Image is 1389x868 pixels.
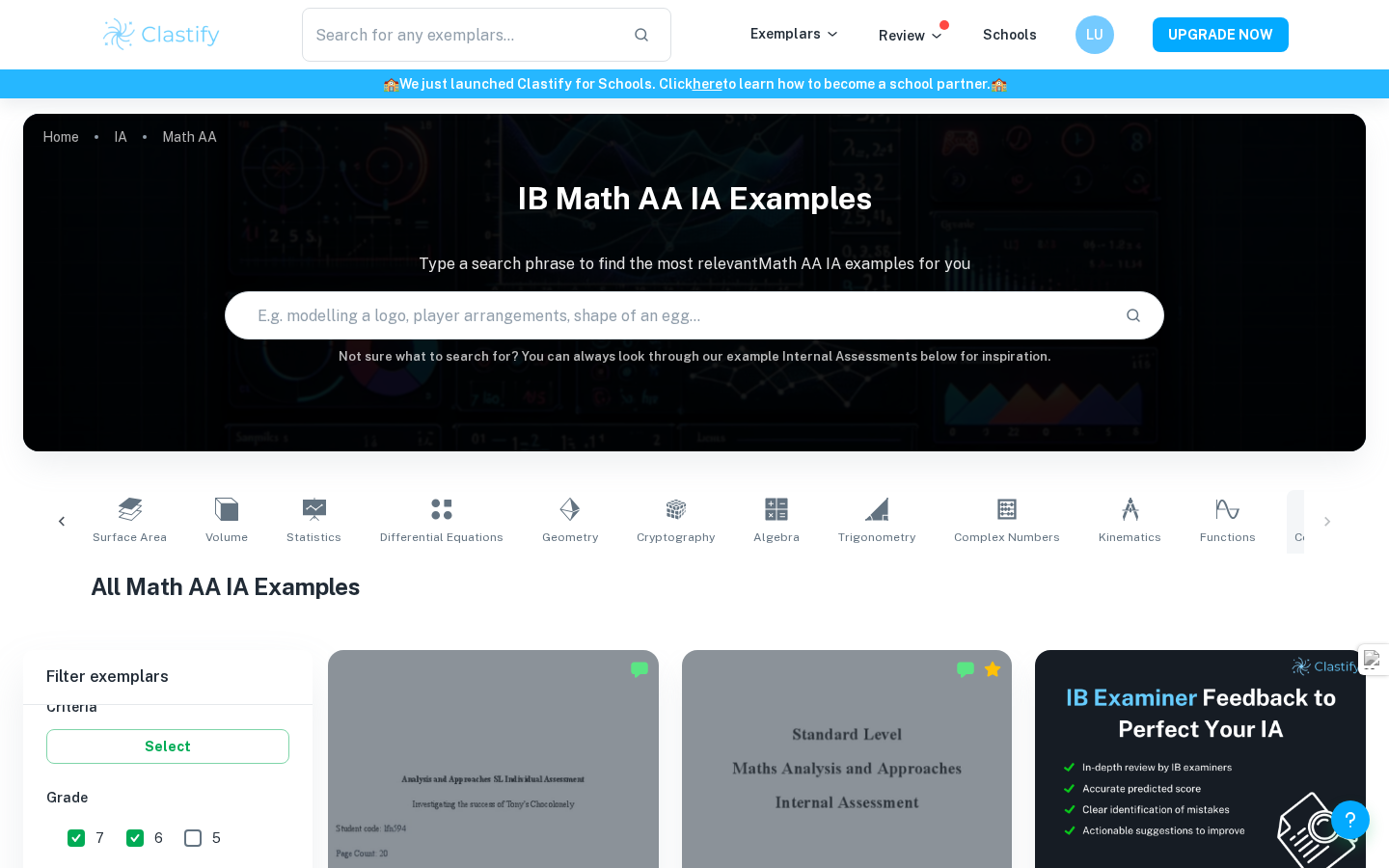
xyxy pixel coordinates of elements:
[1084,24,1106,45] h6: LU
[23,650,313,704] h6: Filter exemplars
[154,827,163,849] span: 6
[93,529,167,546] span: Surface Area
[46,787,289,808] h6: Grade
[693,76,722,92] a: here
[879,25,944,46] p: Review
[95,827,104,849] span: 7
[983,660,1002,679] div: Premium
[46,729,289,764] button: Select
[1099,529,1161,546] span: Kinematics
[302,8,617,62] input: Search for any exemplars...
[91,569,1299,604] h1: All Math AA IA Examples
[542,529,598,546] span: Geometry
[380,529,504,546] span: Differential Equations
[100,15,223,54] img: Clastify logo
[212,827,221,849] span: 5
[162,126,217,148] p: Math AA
[23,168,1366,230] h1: IB Math AA IA examples
[205,529,248,546] span: Volume
[753,529,800,546] span: Algebra
[4,73,1385,95] h6: We just launched Clastify for Schools. Click to learn how to become a school partner.
[630,660,649,679] img: Marked
[1331,800,1370,839] button: Help and Feedback
[991,76,1007,92] span: 🏫
[750,23,840,44] p: Exemplars
[1117,299,1150,332] button: Search
[42,123,79,150] a: Home
[956,660,975,679] img: Marked
[954,529,1060,546] span: Complex Numbers
[1076,15,1114,54] button: LU
[1153,17,1289,52] button: UPGRADE NOW
[1200,529,1256,546] span: Functions
[46,696,289,718] h6: Criteria
[114,123,127,150] a: IA
[286,529,341,546] span: Statistics
[383,76,399,92] span: 🏫
[23,347,1366,366] h6: Not sure what to search for? You can always look through our example Internal Assessments below f...
[637,529,715,546] span: Cryptography
[983,27,1037,42] a: Schools
[23,253,1366,276] p: Type a search phrase to find the most relevant Math AA IA examples for you
[226,288,1109,342] input: E.g. modelling a logo, player arrangements, shape of an egg...
[1294,529,1359,546] span: Correlation
[838,529,915,546] span: Trigonometry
